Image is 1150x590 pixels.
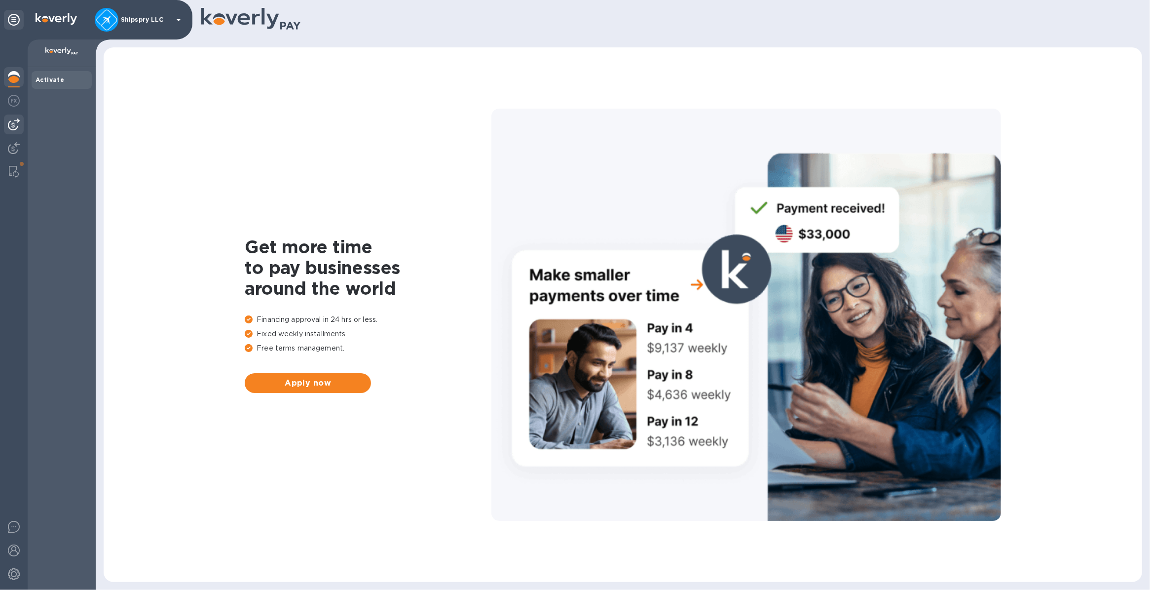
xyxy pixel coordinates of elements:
span: Apply now [253,377,363,389]
b: Activate [36,76,64,83]
p: Shipspry LLC [121,16,170,23]
h1: Get more time to pay businesses around the world [245,236,491,299]
img: Logo [36,13,77,25]
img: Foreign exchange [8,95,20,107]
button: Apply now [245,373,371,393]
p: Financing approval in 24 hrs or less. [245,315,491,325]
p: Fixed weekly installments. [245,329,491,339]
div: Unpin categories [4,10,24,30]
p: Free terms management. [245,343,491,354]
